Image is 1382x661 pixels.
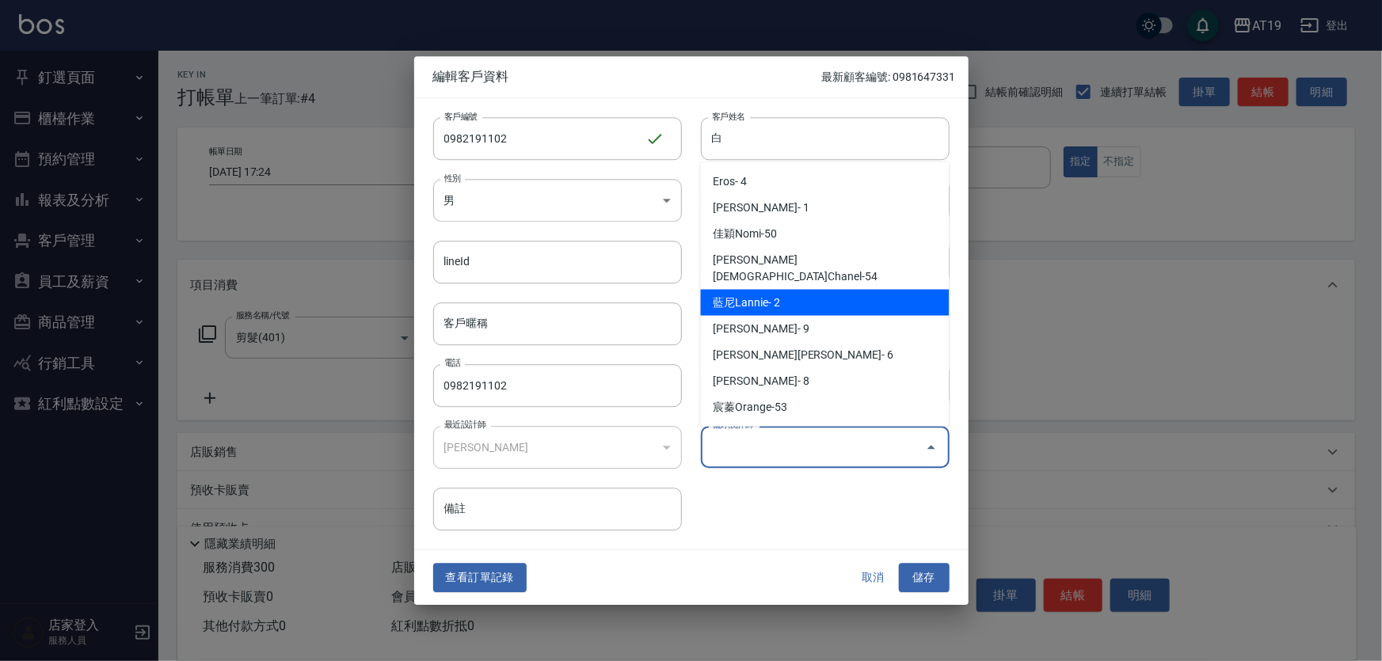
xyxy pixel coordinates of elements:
li: 藍尼Lannie- 2 [701,290,950,316]
button: 查看訂單記錄 [433,564,527,593]
div: 男 [433,179,682,222]
button: 取消 [848,564,899,593]
button: Close [919,435,944,460]
li: [PERSON_NAME]- 1 [701,195,950,221]
li: [PERSON_NAME][DEMOGRAPHIC_DATA]Chanel-54 [701,247,950,290]
label: 電話 [444,357,461,369]
label: 客戶編號 [444,110,478,122]
label: 性別 [444,172,461,184]
label: 客戶姓名 [712,110,745,122]
label: 最近設計師 [444,419,485,431]
p: 最新顧客編號: 0981647331 [821,69,955,85]
li: 佳穎Nomi-50 [701,221,950,247]
span: 編輯客戶資料 [433,69,822,85]
li: [PERSON_NAME]- 8 [701,368,950,394]
li: 宸蓁Orange-53 [701,394,950,420]
li: Eros- 4 [701,169,950,195]
button: 儲存 [899,564,950,593]
li: 神樂Shen_le- 13 [701,420,950,446]
li: [PERSON_NAME]- 9 [701,316,950,342]
li: [PERSON_NAME][PERSON_NAME]- 6 [701,342,950,368]
div: [PERSON_NAME] [433,426,682,469]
